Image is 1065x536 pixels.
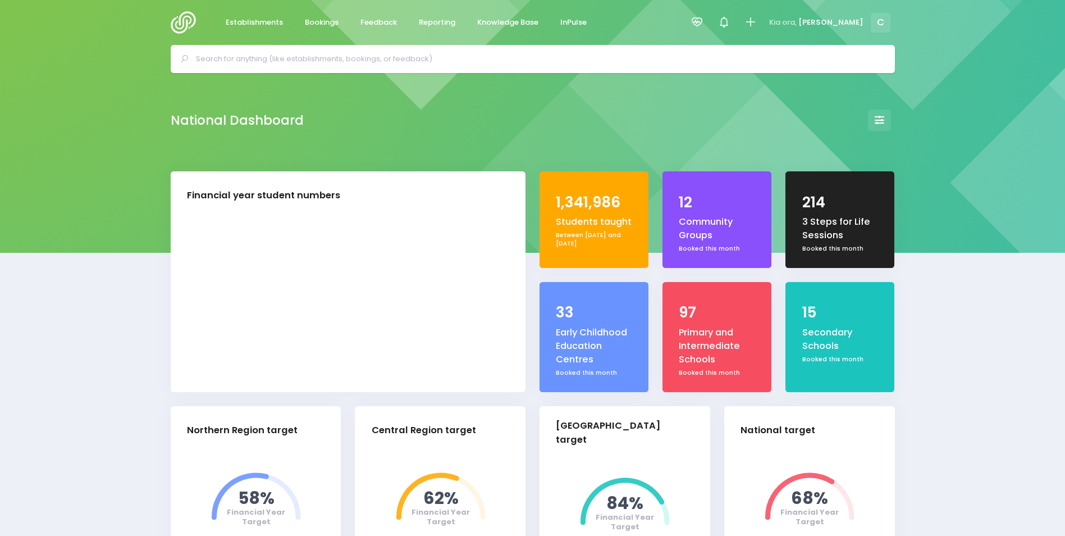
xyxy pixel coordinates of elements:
div: Students taught [556,215,632,229]
span: Knowledge Base [477,17,538,28]
span: InPulse [560,17,587,28]
div: 1,341,986 [556,192,632,214]
span: [PERSON_NAME] [798,17,863,28]
a: Reporting [410,12,465,34]
div: Northern Region target [187,424,298,438]
div: Financial year student numbers [187,189,340,203]
div: 97 [679,302,755,324]
div: Community Groups [679,215,755,243]
div: Secondary Schools [802,326,879,353]
div: 12 [679,192,755,214]
div: Booked this month [679,369,755,378]
div: Early Childhood Education Centres [556,326,632,367]
span: Bookings [305,17,339,28]
div: 33 [556,302,632,324]
div: Booked this month [802,355,879,364]
div: Booked this month [556,369,632,378]
span: C [871,13,890,33]
div: 214 [802,192,879,214]
div: Booked this month [679,244,755,253]
div: Booked this month [802,244,879,253]
a: Knowledge Base [468,12,548,34]
div: 15 [802,302,879,324]
input: Search for anything (like establishments, bookings, or feedback) [196,51,879,67]
div: Central Region target [372,424,476,438]
h2: National Dashboard [171,113,304,128]
span: Feedback [360,17,397,28]
span: Kia ora, [769,17,797,28]
span: Establishments [226,17,283,28]
div: [GEOGRAPHIC_DATA] target [556,419,684,447]
a: Establishments [217,12,292,34]
a: Feedback [351,12,406,34]
a: InPulse [551,12,596,34]
span: Reporting [419,17,455,28]
a: Bookings [296,12,348,34]
div: Between [DATE] and [DATE] [556,231,632,248]
div: National target [741,424,815,438]
img: Logo [171,11,203,34]
div: 3 Steps for Life Sessions [802,215,879,243]
div: Primary and Intermediate Schools [679,326,755,367]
